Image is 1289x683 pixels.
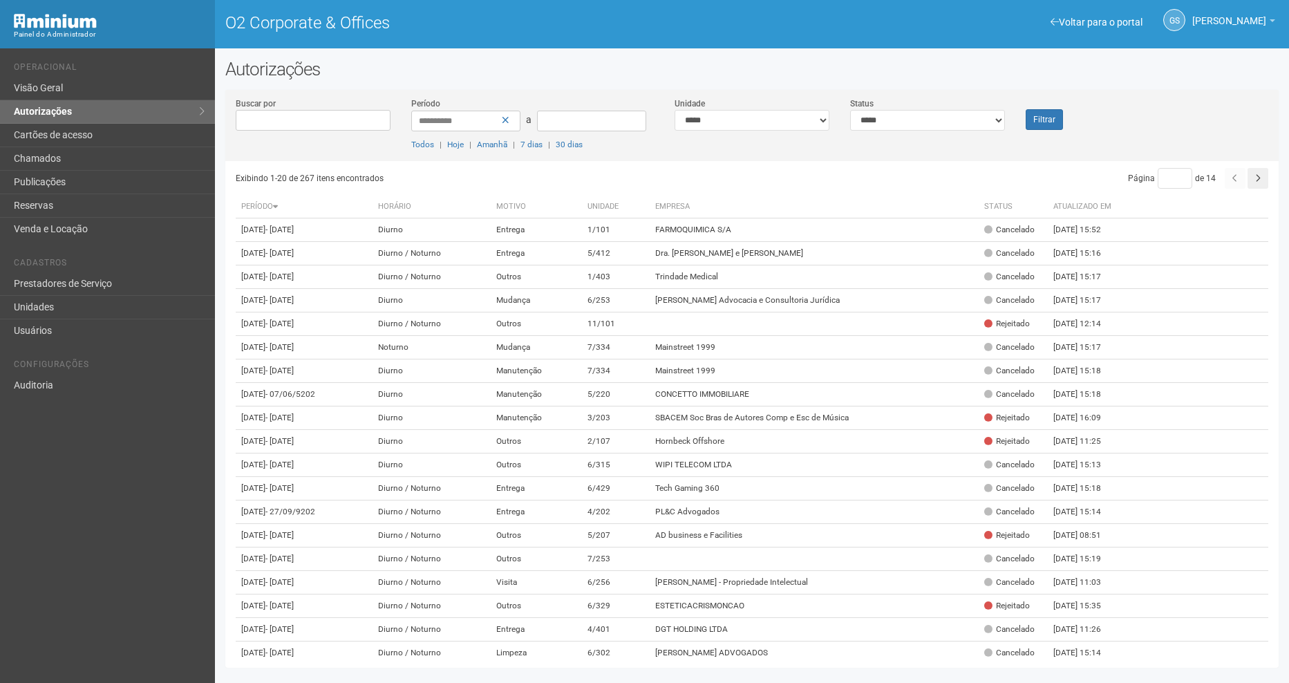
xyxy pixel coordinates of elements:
[491,453,582,477] td: Outros
[469,140,471,149] span: |
[491,289,582,312] td: Mudança
[373,430,491,453] td: Diurno
[513,140,515,149] span: |
[650,524,979,548] td: AD business e Facilities
[236,168,753,189] div: Exibindo 1-20 de 267 itens encontrados
[491,312,582,336] td: Outros
[236,524,373,548] td: [DATE]
[984,577,1035,588] div: Cancelado
[236,500,373,524] td: [DATE]
[236,265,373,289] td: [DATE]
[1048,548,1124,571] td: [DATE] 15:19
[520,140,543,149] a: 7 dias
[373,548,491,571] td: Diurno / Noturno
[984,647,1035,659] div: Cancelado
[984,530,1030,541] div: Rejeitado
[1048,524,1124,548] td: [DATE] 08:51
[650,500,979,524] td: PL&C Advogados
[1128,174,1216,183] span: Página de 14
[236,97,276,110] label: Buscar por
[236,289,373,312] td: [DATE]
[582,453,650,477] td: 6/315
[491,242,582,265] td: Entrega
[491,196,582,218] th: Motivo
[265,225,294,234] span: - [DATE]
[373,218,491,242] td: Diurno
[265,319,294,328] span: - [DATE]
[491,430,582,453] td: Outros
[1048,265,1124,289] td: [DATE] 15:17
[582,289,650,312] td: 6/253
[236,383,373,406] td: [DATE]
[373,289,491,312] td: Diurno
[373,336,491,359] td: Noturno
[650,196,979,218] th: Empresa
[650,618,979,642] td: DGT HOLDING LTDA
[582,430,650,453] td: 2/107
[373,642,491,665] td: Diurno / Noturno
[265,436,294,446] span: - [DATE]
[1048,453,1124,477] td: [DATE] 15:13
[236,242,373,265] td: [DATE]
[373,500,491,524] td: Diurno / Noturno
[984,389,1035,400] div: Cancelado
[1048,406,1124,430] td: [DATE] 16:09
[225,14,742,32] h1: O2 Corporate & Offices
[1048,289,1124,312] td: [DATE] 15:17
[411,97,440,110] label: Período
[373,242,491,265] td: Diurno / Noturno
[265,248,294,258] span: - [DATE]
[236,595,373,618] td: [DATE]
[265,295,294,305] span: - [DATE]
[675,97,705,110] label: Unidade
[265,577,294,587] span: - [DATE]
[582,242,650,265] td: 5/412
[491,218,582,242] td: Entrega
[984,318,1030,330] div: Rejeitado
[1026,109,1063,130] button: Filtrar
[650,595,979,618] td: ESTETICACRISMONCAO
[491,383,582,406] td: Manutenção
[1048,383,1124,406] td: [DATE] 15:18
[491,477,582,500] td: Entrega
[236,571,373,595] td: [DATE]
[373,477,491,500] td: Diurno / Noturno
[265,460,294,469] span: - [DATE]
[477,140,507,149] a: Amanhã
[650,383,979,406] td: CONCETTO IMMOBILIARE
[265,624,294,634] span: - [DATE]
[984,294,1035,306] div: Cancelado
[582,618,650,642] td: 4/401
[582,642,650,665] td: 6/302
[1048,336,1124,359] td: [DATE] 15:17
[491,500,582,524] td: Entrega
[650,289,979,312] td: [PERSON_NAME] Advocacia e Consultoria Jurídica
[265,413,294,422] span: - [DATE]
[236,430,373,453] td: [DATE]
[373,595,491,618] td: Diurno / Noturno
[1048,595,1124,618] td: [DATE] 15:35
[984,247,1035,259] div: Cancelado
[984,271,1035,283] div: Cancelado
[984,506,1035,518] div: Cancelado
[491,595,582,618] td: Outros
[850,97,874,110] label: Status
[582,500,650,524] td: 4/202
[265,648,294,657] span: - [DATE]
[265,272,294,281] span: - [DATE]
[582,595,650,618] td: 6/329
[236,196,373,218] th: Período
[984,224,1035,236] div: Cancelado
[984,553,1035,565] div: Cancelado
[236,336,373,359] td: [DATE]
[984,600,1030,612] div: Rejeitado
[373,196,491,218] th: Horário
[650,406,979,430] td: SBACEM Soc Bras de Autores Comp e Esc de Música
[491,524,582,548] td: Outros
[582,336,650,359] td: 7/334
[1048,196,1124,218] th: Atualizado em
[491,265,582,289] td: Outros
[582,359,650,383] td: 7/334
[236,359,373,383] td: [DATE]
[582,524,650,548] td: 5/207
